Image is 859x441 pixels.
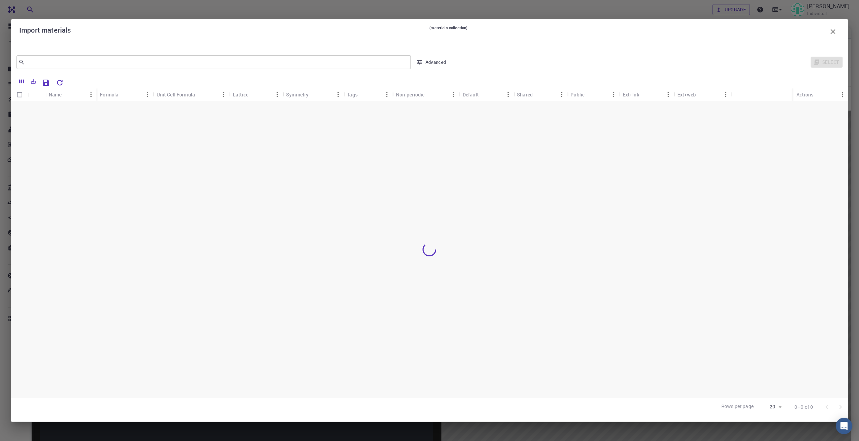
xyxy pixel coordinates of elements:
div: Name [45,88,97,101]
div: Unit Cell Formula [153,88,229,101]
div: Non-periodic [396,88,425,101]
button: Menu [381,89,392,100]
div: Open Intercom Messenger [836,418,852,434]
button: Menu [448,89,459,100]
button: Sort [533,90,542,99]
div: Formula [97,88,153,101]
div: Unit Cell Formula [156,88,195,101]
button: Menu [86,89,97,100]
div: Symmetry [286,88,308,101]
div: Ext+lnk [622,88,639,101]
div: 20 [758,402,783,412]
div: Symmetry [283,88,343,101]
div: Public [570,88,585,101]
button: Menu [556,89,567,100]
span: Wsparcie [13,5,41,11]
button: Advanced [414,57,449,68]
div: Tags [343,88,392,101]
button: Save Explorer Settings [39,76,53,90]
div: Public [567,88,619,101]
button: Columns [16,76,27,87]
div: Shared [517,88,533,101]
div: Actions [793,88,848,101]
button: Sort [62,90,71,100]
button: Sort [118,90,128,99]
div: Shared [513,88,567,101]
div: Import materials [19,25,840,38]
button: Menu [502,89,513,100]
div: Default [459,88,513,101]
p: 0–0 of 0 [794,404,813,410]
div: Ext+web [677,88,696,101]
button: Menu [837,89,848,100]
button: Menu [663,89,674,100]
button: Sort [248,90,258,99]
div: Actions [796,88,813,101]
button: Reset Explorer Settings [53,76,67,90]
button: Menu [332,89,343,100]
div: Lattice [233,88,248,101]
div: Default [463,88,479,101]
button: Menu [272,89,283,100]
button: Menu [720,89,731,100]
button: Menu [142,89,153,100]
small: (materials collection) [429,25,467,38]
button: Sort [195,90,205,99]
button: Export [27,76,39,87]
div: Formula [100,88,118,101]
button: Sort [358,90,367,99]
div: Name [49,88,62,101]
button: Menu [608,89,619,100]
div: Non-periodic [392,88,459,101]
div: Tags [347,88,358,101]
button: Sort [425,90,434,99]
div: Ext+lnk [619,88,674,101]
button: Menu [218,89,229,100]
div: Ext+web [674,88,731,101]
button: Sort [585,90,594,99]
div: Icon [28,88,45,101]
div: Lattice [229,88,283,101]
p: Rows per page: [721,403,755,411]
button: Sort [479,90,488,99]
